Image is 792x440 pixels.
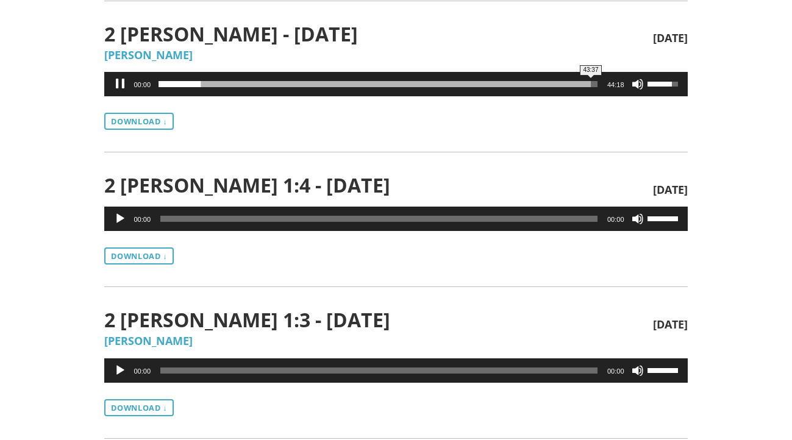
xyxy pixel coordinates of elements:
[114,364,126,377] button: Play
[104,335,687,347] h5: [PERSON_NAME]
[653,32,688,44] span: [DATE]
[607,216,624,223] span: 00:00
[134,216,151,223] span: 00:00
[104,247,174,264] a: Download ↓
[582,67,600,73] span: 43:37
[160,216,598,222] span: Time Slider
[104,49,687,62] h5: [PERSON_NAME]
[104,72,687,96] div: Audio Player
[134,81,151,88] span: 00:00
[114,213,126,225] button: Play
[104,207,687,231] div: Audio Player
[648,207,682,229] a: Volume Slider
[104,399,174,416] a: Download ↓
[160,367,598,374] span: Time Slider
[104,309,652,330] span: 2 [PERSON_NAME] 1:3 - [DATE]
[104,23,652,44] span: 2 [PERSON_NAME] - [DATE]
[632,213,644,225] button: Mute
[653,319,688,331] span: [DATE]
[648,72,682,94] a: Volume Slider
[134,367,151,375] span: 00:00
[607,81,624,88] span: 44:18
[114,78,126,90] button: Pause
[104,113,174,130] a: Download ↓
[607,367,624,375] span: 00:00
[648,358,682,380] a: Volume Slider
[653,184,688,196] span: [DATE]
[104,358,687,383] div: Audio Player
[632,78,644,90] button: Mute
[104,174,652,196] span: 2 [PERSON_NAME] 1:4 - [DATE]
[632,364,644,377] button: Mute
